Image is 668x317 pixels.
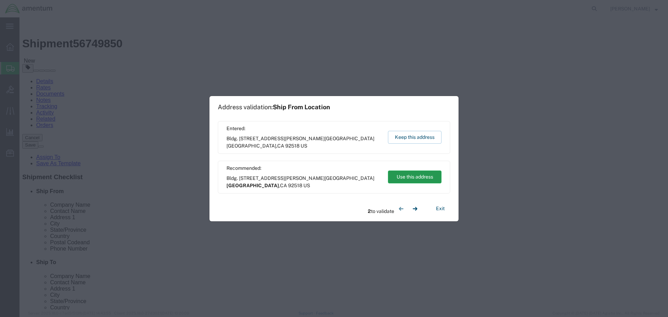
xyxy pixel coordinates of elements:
[226,125,381,132] span: Entered:
[388,131,442,144] button: Keep this address
[288,183,302,188] span: 92518
[430,203,450,215] button: Exit
[218,103,330,111] h1: Address validation:
[226,135,381,150] span: Bldg. [STREET_ADDRESS][PERSON_NAME][GEOGRAPHIC_DATA] ,
[226,165,381,172] span: Recommended:
[303,183,310,188] span: US
[280,183,287,188] span: CA
[368,208,371,214] span: 2
[285,143,300,149] span: 92518
[368,202,422,216] div: to validate
[273,103,330,111] span: Ship From Location
[226,183,279,188] span: [GEOGRAPHIC_DATA]
[277,143,284,149] span: CA
[301,143,307,149] span: US
[388,171,442,183] button: Use this address
[226,143,276,149] span: [GEOGRAPHIC_DATA]
[226,175,381,189] span: Bldg. [STREET_ADDRESS][PERSON_NAME][GEOGRAPHIC_DATA] ,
